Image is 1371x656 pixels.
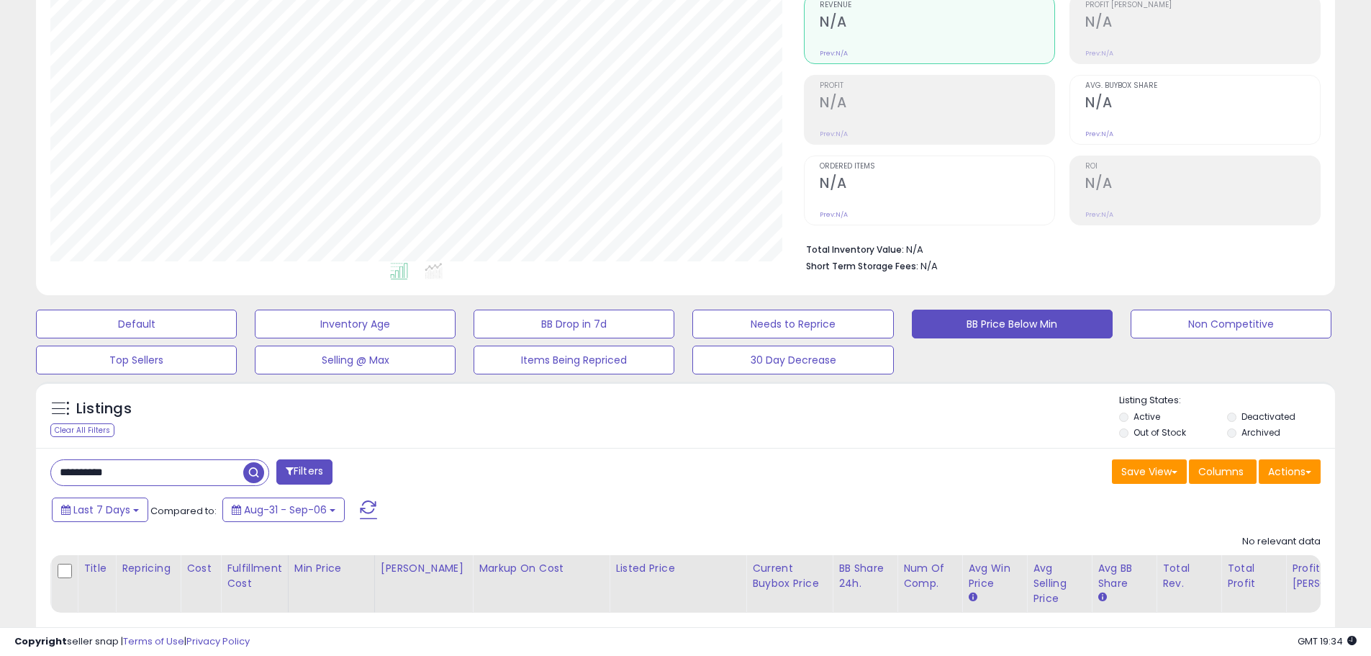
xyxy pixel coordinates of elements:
[122,561,174,576] div: Repricing
[150,504,217,518] span: Compared to:
[968,561,1021,591] div: Avg Win Price
[806,260,918,272] b: Short Term Storage Fees:
[1119,394,1335,408] p: Listing States:
[52,498,148,522] button: Last 7 Days
[1259,459,1321,484] button: Actions
[123,634,184,648] a: Terms of Use
[227,561,282,591] div: Fulfillment Cost
[752,561,826,591] div: Current Buybox Price
[903,561,956,591] div: Num of Comp.
[294,561,368,576] div: Min Price
[1085,82,1320,90] span: Avg. Buybox Share
[1241,426,1280,439] label: Archived
[473,555,610,613] th: The percentage added to the cost of goods (COGS) that forms the calculator for Min & Max prices.
[820,14,1054,33] h2: N/A
[820,82,1054,90] span: Profit
[474,310,674,338] button: BB Drop in 7d
[244,503,327,517] span: Aug-31 - Sep-06
[1162,561,1215,591] div: Total Rev.
[83,561,109,576] div: Title
[474,346,674,374] button: Items Being Repriced
[1033,561,1085,606] div: Avg Selling Price
[1085,210,1113,219] small: Prev: N/A
[1085,49,1113,58] small: Prev: N/A
[968,591,977,604] small: Avg Win Price.
[1112,459,1187,484] button: Save View
[1198,464,1244,479] span: Columns
[186,634,250,648] a: Privacy Policy
[692,346,893,374] button: 30 Day Decrease
[1131,310,1331,338] button: Non Competitive
[276,459,332,485] button: Filters
[1085,130,1113,138] small: Prev: N/A
[14,635,250,649] div: seller snap | |
[36,346,237,374] button: Top Sellers
[36,310,237,338] button: Default
[479,561,603,576] div: Markup on Cost
[255,310,456,338] button: Inventory Age
[73,503,130,517] span: Last 7 Days
[222,498,345,522] button: Aug-31 - Sep-06
[820,163,1054,171] span: Ordered Items
[692,310,893,338] button: Needs to Reprice
[1085,14,1320,33] h2: N/A
[806,240,1310,257] li: N/A
[1134,410,1160,423] label: Active
[1085,175,1320,194] h2: N/A
[1298,634,1357,648] span: 2025-09-14 19:34 GMT
[820,94,1054,114] h2: N/A
[186,561,214,576] div: Cost
[50,423,114,437] div: Clear All Filters
[1227,561,1280,591] div: Total Profit
[806,243,904,256] b: Total Inventory Value:
[820,130,848,138] small: Prev: N/A
[1134,426,1186,439] label: Out of Stock
[1085,94,1320,114] h2: N/A
[1098,561,1150,591] div: Avg BB Share
[1241,410,1295,423] label: Deactivated
[920,259,938,273] span: N/A
[820,1,1054,9] span: Revenue
[76,399,132,419] h5: Listings
[381,561,466,576] div: [PERSON_NAME]
[1085,163,1320,171] span: ROI
[1098,591,1106,604] small: Avg BB Share.
[820,210,848,219] small: Prev: N/A
[1242,535,1321,549] div: No relevant data
[1085,1,1320,9] span: Profit [PERSON_NAME]
[255,346,456,374] button: Selling @ Max
[838,561,891,591] div: BB Share 24h.
[820,175,1054,194] h2: N/A
[1189,459,1257,484] button: Columns
[615,561,740,576] div: Listed Price
[912,310,1113,338] button: BB Price Below Min
[820,49,848,58] small: Prev: N/A
[14,634,67,648] strong: Copyright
